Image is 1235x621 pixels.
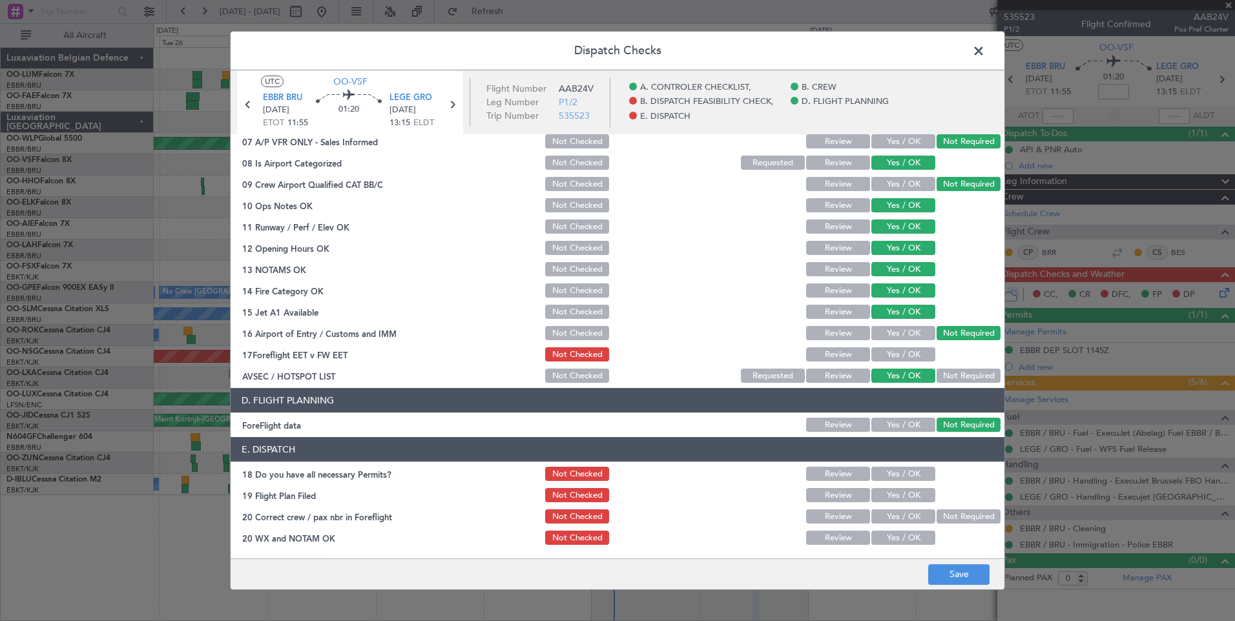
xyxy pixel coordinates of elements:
[937,134,1001,148] button: Not Required
[937,509,1001,524] button: Not Required
[937,418,1001,432] button: Not Required
[937,326,1001,340] button: Not Required
[231,32,1004,70] header: Dispatch Checks
[937,177,1001,191] button: Not Required
[937,369,1001,383] button: Not Required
